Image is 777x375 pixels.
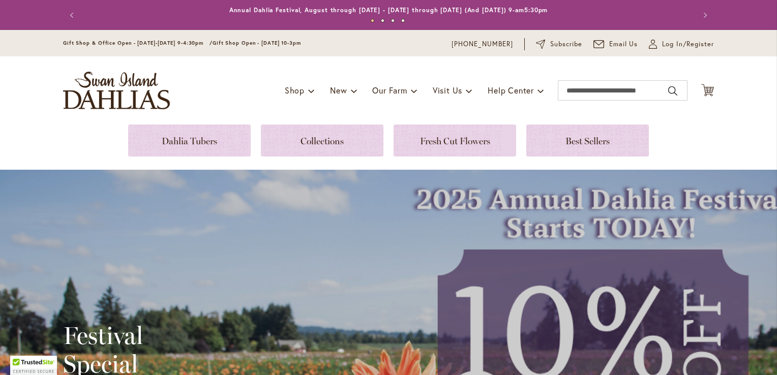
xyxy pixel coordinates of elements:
span: Help Center [488,85,534,96]
button: 3 of 4 [391,19,395,22]
a: Log In/Register [649,39,714,49]
span: Shop [285,85,305,96]
span: Our Farm [372,85,407,96]
a: Email Us [593,39,638,49]
button: Next [694,5,714,25]
a: Annual Dahlia Festival, August through [DATE] - [DATE] through [DATE] (And [DATE]) 9-am5:30pm [229,6,548,14]
a: Subscribe [536,39,582,49]
button: Previous [63,5,83,25]
button: 2 of 4 [381,19,384,22]
button: 4 of 4 [401,19,405,22]
span: Subscribe [550,39,582,49]
span: Visit Us [433,85,462,96]
a: store logo [63,72,170,109]
span: Gift Shop & Office Open - [DATE]-[DATE] 9-4:30pm / [63,40,213,46]
a: [PHONE_NUMBER] [452,39,513,49]
span: Gift Shop Open - [DATE] 10-3pm [213,40,301,46]
span: Email Us [609,39,638,49]
button: 1 of 4 [371,19,374,22]
span: Log In/Register [662,39,714,49]
span: New [330,85,347,96]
